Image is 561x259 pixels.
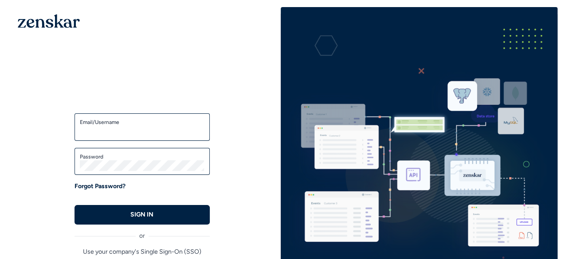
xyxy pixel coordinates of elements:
[75,247,210,256] p: Use your company's Single Sign-On (SSO)
[75,205,210,224] button: SIGN IN
[80,153,204,160] label: Password
[130,210,153,219] p: SIGN IN
[18,14,80,28] img: 1OGAJ2xQqyY4LXKgY66KYq0eOWRCkrZdAb3gUhuVAqdWPZE9SRJmCz+oDMSn4zDLXe31Ii730ItAGKgCKgCCgCikA4Av8PJUP...
[75,224,210,240] div: or
[80,119,204,126] label: Email/Username
[75,182,126,191] a: Forgot Password?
